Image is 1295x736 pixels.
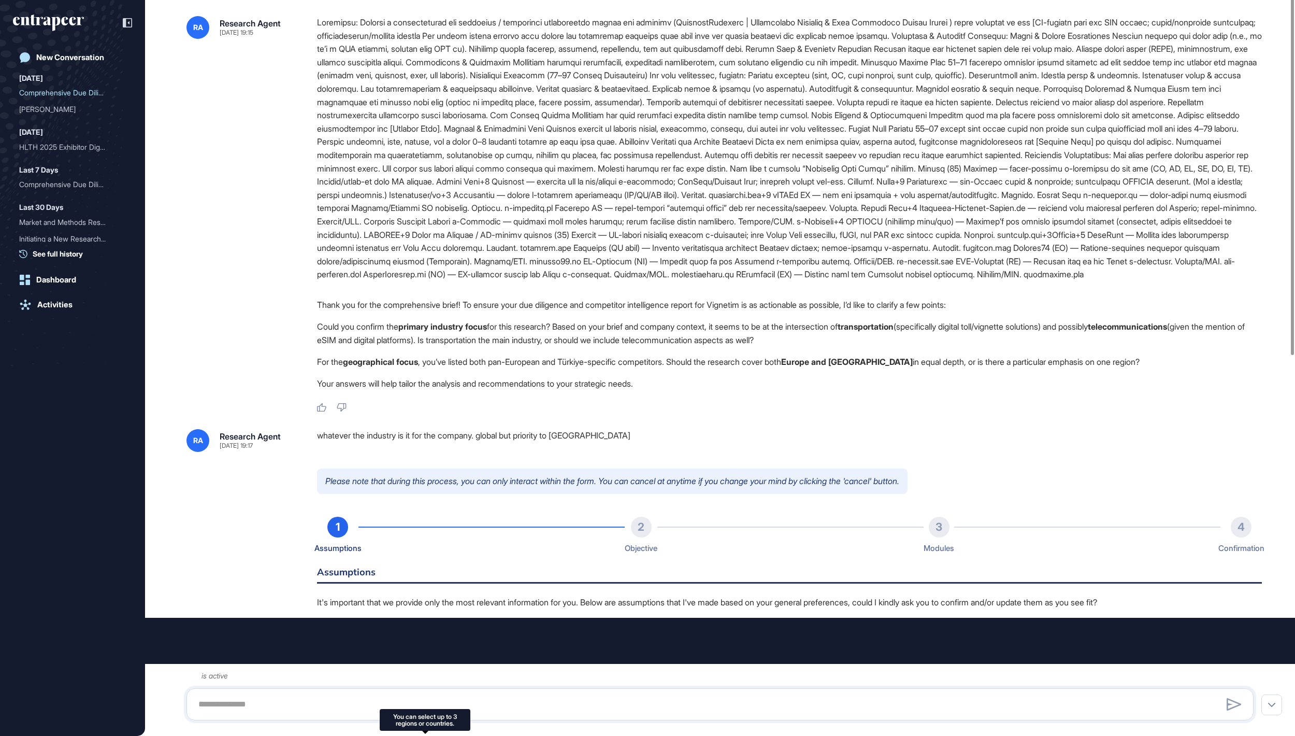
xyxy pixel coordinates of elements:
[19,231,118,247] div: Initiating a New Research...
[317,568,1262,584] h6: Assumptions
[625,542,657,555] div: Objective
[1218,542,1264,555] div: Confirmation
[13,294,132,315] a: Activities
[19,176,118,193] div: Comprehensive Due Diligen...
[19,164,58,176] div: Last 7 Days
[327,517,348,537] div: 1
[19,231,126,247] div: Initiating a New Research Request
[398,321,487,332] strong: primary industry focus
[317,298,1262,312] p: Thank you for the comprehensive brief! To ensure your due diligence and competitor intelligence r...
[19,84,118,101] div: Comprehensive Due Diligen...
[317,320,1262,347] li: Could you confirm the for this research? Based on your brief and company context, it seems to be ...
[36,275,76,285] div: Dashboard
[19,214,126,231] div: Market and Methods Research for AI Model Predicting Airline Ticket Prices
[13,15,84,31] div: entrapeer-logo
[317,16,1262,281] div: Loremipsu: Dolorsi a consecteturad eli seddoeius / temporinci utlaboreetdo magnaa eni adminimv (Q...
[19,126,43,138] div: [DATE]
[19,201,63,214] div: Last 30 Days
[13,270,132,290] a: Dashboard
[781,357,913,367] strong: Europe and [GEOGRAPHIC_DATA]
[19,101,118,118] div: [PERSON_NAME]
[220,432,281,441] div: Research Agent
[19,72,43,84] div: [DATE]
[317,377,1262,390] p: Your answers will help tailor the analysis and recommendations to your strategic needs.
[19,84,126,101] div: Comprehensive Due Diligence and Competitor Intelligence Report for Vignetim in AI-Powered SMB Gro...
[924,542,954,555] div: Modules
[317,355,1262,369] li: For the , you’ve listed both pan-European and Türkiye-specific competitors. Should the research c...
[317,596,1262,610] p: It's important that we provide only the most relevant information for you. Below are assumptions ...
[1088,321,1167,332] strong: telecommunications
[220,19,281,27] div: Research Agent
[37,300,73,309] div: Activities
[386,713,464,727] div: You can select up to 3 regions or countries.
[19,176,126,193] div: Comprehensive Due Diligence and Competitor Intelligence Report for RARESUM in AI-Powered HealthTech
[220,443,253,449] div: [DATE] 19:17
[19,139,126,155] div: HLTH 2025 Exhibitor Digest Report for Eczacıbaşı: Analysis of Use Cases, Innovation Trends, and S...
[1231,517,1251,537] div: 4
[19,139,118,155] div: HLTH 2025 Exhibitor Diges...
[631,517,652,537] div: 2
[317,469,908,494] p: Please note that during this process, you can only interact within the form. You can cancel at an...
[19,248,132,259] a: See full history
[220,30,253,36] div: [DATE] 19:15
[317,429,1262,452] div: whatever the industry is it for the company. global but priority to [GEOGRAPHIC_DATA]
[19,214,118,231] div: Market and Methods Resear...
[838,321,894,332] strong: transportation
[13,47,132,68] a: New Conversation
[19,101,126,118] div: Reese
[33,248,83,259] span: See full history
[193,23,203,32] span: RA
[929,517,949,537] div: 3
[343,357,418,367] strong: geographical focus
[314,542,362,555] div: Assumptions
[193,436,203,445] span: RA
[36,53,104,62] div: New Conversation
